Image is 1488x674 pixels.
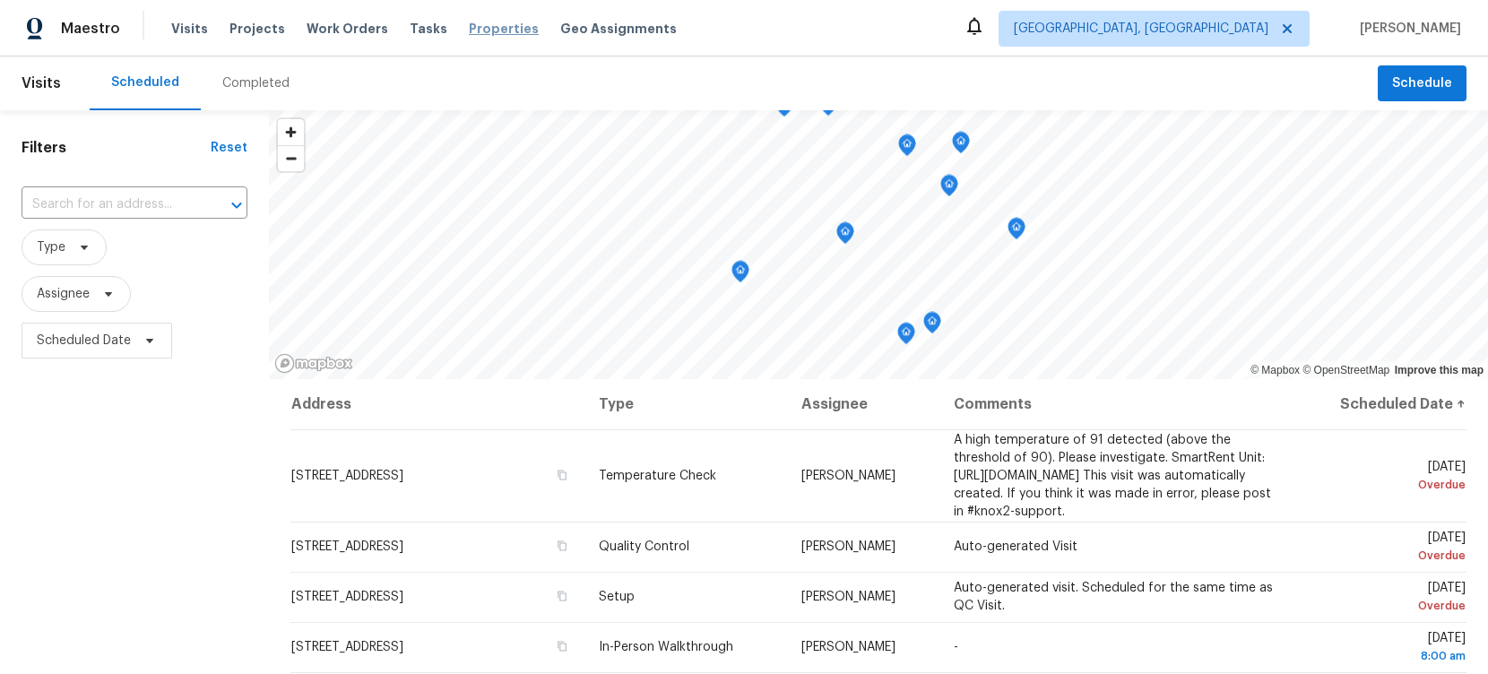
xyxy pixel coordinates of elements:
[1008,218,1025,246] div: Map marker
[278,145,304,171] button: Zoom out
[307,20,388,38] span: Work Orders
[171,20,208,38] span: Visits
[229,20,285,38] span: Projects
[560,20,677,38] span: Geo Assignments
[37,332,131,350] span: Scheduled Date
[1014,20,1268,38] span: [GEOGRAPHIC_DATA], [GEOGRAPHIC_DATA]
[1250,364,1300,376] a: Mapbox
[222,74,290,92] div: Completed
[554,467,570,483] button: Copy Address
[1306,461,1466,494] span: [DATE]
[22,191,197,219] input: Search for an address...
[898,134,916,162] div: Map marker
[599,591,635,603] span: Setup
[1306,531,1466,565] span: [DATE]
[1306,647,1466,665] div: 8:00 am
[940,175,958,203] div: Map marker
[278,146,304,171] span: Zoom out
[278,119,304,145] button: Zoom in
[554,538,570,554] button: Copy Address
[939,379,1293,429] th: Comments
[1306,582,1466,615] span: [DATE]
[801,470,895,482] span: [PERSON_NAME]
[291,470,403,482] span: [STREET_ADDRESS]
[923,312,941,340] div: Map marker
[37,285,90,303] span: Assignee
[1353,20,1461,38] span: [PERSON_NAME]
[1395,364,1484,376] a: Improve this map
[952,132,970,160] div: Map marker
[469,20,539,38] span: Properties
[291,540,403,553] span: [STREET_ADDRESS]
[1306,632,1466,665] span: [DATE]
[731,261,749,289] div: Map marker
[801,591,895,603] span: [PERSON_NAME]
[1378,65,1466,102] button: Schedule
[22,139,211,157] h1: Filters
[1292,379,1466,429] th: Scheduled Date ↑
[836,222,854,250] div: Map marker
[274,353,353,374] a: Mapbox homepage
[224,193,249,218] button: Open
[599,470,716,482] span: Temperature Check
[1306,476,1466,494] div: Overdue
[954,582,1273,612] span: Auto-generated visit. Scheduled for the same time as QC Visit.
[61,20,120,38] span: Maestro
[599,641,733,653] span: In-Person Walkthrough
[1392,73,1452,95] span: Schedule
[410,22,447,35] span: Tasks
[290,379,584,429] th: Address
[37,238,65,256] span: Type
[954,641,958,653] span: -
[954,434,1271,518] span: A high temperature of 91 detected (above the threshold of 90). Please investigate. SmartRent Unit...
[22,64,61,103] span: Visits
[291,591,403,603] span: [STREET_ADDRESS]
[801,641,895,653] span: [PERSON_NAME]
[554,638,570,654] button: Copy Address
[1306,547,1466,565] div: Overdue
[111,73,179,91] div: Scheduled
[211,139,247,157] div: Reset
[554,588,570,604] button: Copy Address
[897,323,915,350] div: Map marker
[584,379,787,429] th: Type
[1302,364,1389,376] a: OpenStreetMap
[599,540,689,553] span: Quality Control
[787,379,939,429] th: Assignee
[801,540,895,553] span: [PERSON_NAME]
[1306,597,1466,615] div: Overdue
[291,641,403,653] span: [STREET_ADDRESS]
[269,110,1488,379] canvas: Map
[954,540,1077,553] span: Auto-generated Visit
